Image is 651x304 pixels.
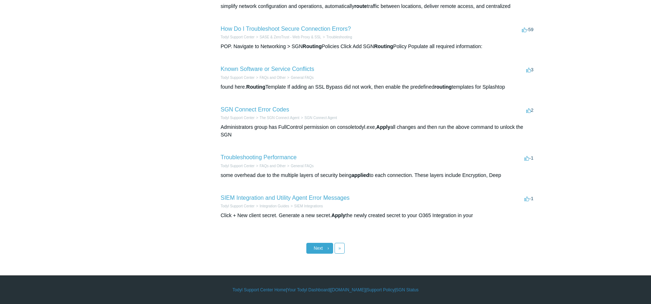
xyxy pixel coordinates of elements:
a: Todyl Support Center [221,76,255,80]
a: How Do I Troubleshoot Secure Connection Errors? [221,26,351,32]
span: › [328,246,329,251]
a: Todyl Support Center [221,164,255,168]
a: Support Policy [367,287,395,293]
span: -59 [522,27,533,32]
a: The SGN Connect Agent [260,116,299,120]
a: Your Todyl Dashboard [287,287,329,293]
li: SGN Connect Agent [299,115,337,121]
li: Todyl Support Center [221,75,255,80]
div: POP. Navigate to Networking > SGN Policies Click Add SGN Policy Populate all required information: [221,43,535,50]
li: General FAQs [286,163,314,169]
li: FAQs and Other [255,75,286,80]
a: General FAQs [291,76,314,80]
a: SGN Connect Error Codes [221,106,289,113]
a: Troubleshooting Performance [221,154,297,160]
a: FAQs and Other [260,76,286,80]
a: FAQs and Other [260,164,286,168]
li: Todyl Support Center [221,203,255,209]
li: Integration Guides [255,203,289,209]
em: Apply [331,212,345,218]
a: Integration Guides [260,204,289,208]
li: General FAQs [286,75,314,80]
a: SIEM Integration and Utility Agent Error Messages [221,195,350,201]
span: Next [314,246,323,251]
a: SIEM Integrations [294,204,323,208]
span: 3 [526,67,533,72]
span: 2 [526,107,533,113]
li: SASE & ZeroTrust - Web Proxy & SSL [255,34,321,40]
a: Todyl Support Center [221,116,255,120]
div: Administrators group has FullControl permission on consoletodyl.exe, all changes and then run the... [221,123,535,139]
div: some overhead due to the multiple layers of security being to each connection. These layers inclu... [221,172,535,179]
li: Todyl Support Center [221,163,255,169]
a: General FAQs [291,164,314,168]
a: Todyl Support Center [221,204,255,208]
a: Todyl Support Center Home [233,287,286,293]
div: simplify network configuration and operations, automatically traffic between locations, deliver r... [221,3,535,10]
a: [DOMAIN_NAME] [331,287,365,293]
li: FAQs and Other [255,163,286,169]
div: | | | | [116,287,535,293]
em: routing [434,84,452,90]
a: SASE & ZeroTrust - Web Proxy & SSL [260,35,322,39]
span: -1 [524,155,533,161]
div: found here. Template If adding an SSL Bypass did not work, then enable the predefined templates f... [221,83,535,91]
em: route [354,3,367,9]
li: Troubleshooting [321,34,352,40]
em: Routing [374,43,393,49]
a: SGN Status [396,287,418,293]
a: Troubleshooting [326,35,352,39]
li: SIEM Integrations [289,203,323,209]
li: Todyl Support Center [221,34,255,40]
em: Routing [303,43,322,49]
div: Click + New client secret. Generate a new secret. the newly created secret to your O365 Integrati... [221,212,535,219]
li: The SGN Connect Agent [255,115,299,121]
a: SGN Connect Agent [305,116,337,120]
em: applied [352,172,369,178]
li: Todyl Support Center [221,115,255,121]
em: Routing [246,84,265,90]
a: Known Software or Service Conflicts [221,66,314,72]
a: Todyl Support Center [221,35,255,39]
a: Next [306,243,333,254]
em: Apply [376,124,390,130]
span: -1 [524,196,533,201]
span: » [339,246,341,251]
